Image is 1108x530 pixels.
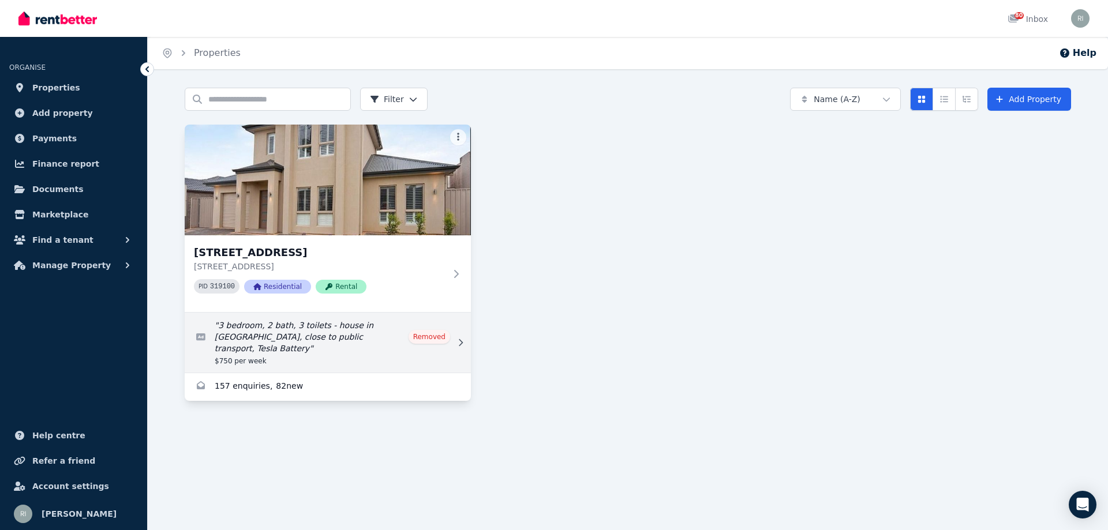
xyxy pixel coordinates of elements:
span: 80 [1015,12,1024,19]
nav: Breadcrumb [148,37,254,69]
span: Filter [370,93,404,105]
span: Find a tenant [32,233,93,247]
a: Properties [194,47,241,58]
button: Name (A-Z) [790,88,901,111]
span: [PERSON_NAME] [42,507,117,521]
a: 49 Dunorlan Road, Edwardstown[STREET_ADDRESS][STREET_ADDRESS]PID 319100ResidentialRental [185,125,471,312]
span: Residential [244,280,311,294]
span: ORGANISE [9,63,46,72]
a: Edit listing: 3 bedroom, 2 bath, 3 toilets - house in Edwardstown, close to public transport, Tes... [185,313,471,373]
button: Expanded list view [955,88,978,111]
button: Manage Property [9,254,138,277]
a: Finance report [9,152,138,175]
span: Help centre [32,428,85,442]
a: Add property [9,102,138,125]
img: 49 Dunorlan Road, Edwardstown [185,125,471,235]
span: Properties [32,81,80,95]
span: Account settings [32,479,109,493]
button: More options [450,129,466,145]
a: Refer a friend [9,449,138,472]
a: Add Property [987,88,1071,111]
img: RentBetter [18,10,97,27]
span: Rental [316,280,366,294]
span: Manage Property [32,258,111,272]
span: Finance report [32,157,99,171]
button: Compact list view [933,88,956,111]
div: Inbox [1008,13,1048,25]
button: Find a tenant [9,228,138,251]
img: Rajshekar Indela [1071,9,1090,28]
span: Refer a friend [32,454,95,468]
span: Payments [32,131,77,145]
button: Help [1059,46,1096,60]
a: Marketplace [9,203,138,226]
span: Marketplace [32,208,88,221]
h3: [STREET_ADDRESS] [194,245,446,261]
div: View options [910,88,978,111]
span: Name (A-Z) [814,93,860,105]
a: Enquiries for 49 Dunorlan Road, Edwardstown [185,373,471,401]
span: Add property [32,106,93,120]
a: Payments [9,127,138,150]
div: Open Intercom Messenger [1069,491,1096,518]
img: Rajshekar Indela [14,505,32,523]
span: Documents [32,182,84,196]
button: Filter [360,88,428,111]
p: [STREET_ADDRESS] [194,261,446,272]
code: 319100 [210,283,235,291]
button: Card view [910,88,933,111]
a: Account settings [9,475,138,498]
a: Help centre [9,424,138,447]
a: Properties [9,76,138,99]
a: Documents [9,178,138,201]
small: PID [199,283,208,290]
